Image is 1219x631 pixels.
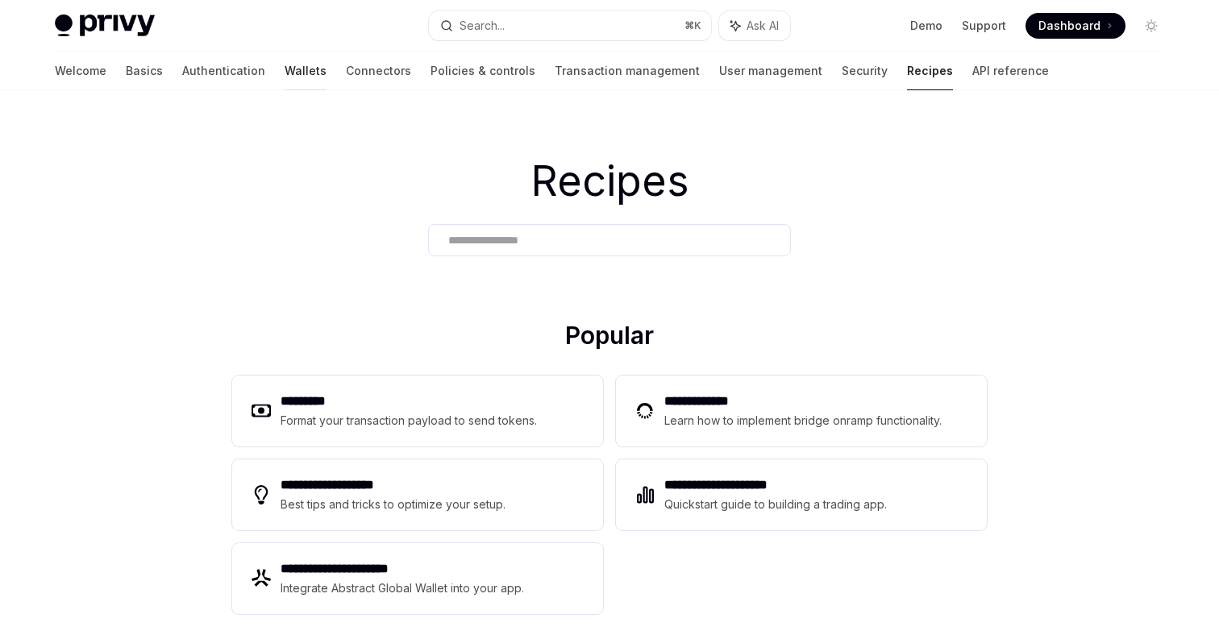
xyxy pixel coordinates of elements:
[429,11,711,40] button: Search...⌘K
[616,376,987,446] a: **** **** ***Learn how to implement bridge onramp functionality.
[431,52,535,90] a: Policies & controls
[664,411,946,430] div: Learn how to implement bridge onramp functionality.
[1138,13,1164,39] button: Toggle dark mode
[232,376,603,446] a: **** ****Format your transaction payload to send tokens.
[460,16,505,35] div: Search...
[747,18,779,34] span: Ask AI
[281,579,526,598] div: Integrate Abstract Global Wallet into your app.
[719,52,822,90] a: User management
[684,19,701,32] span: ⌘ K
[285,52,327,90] a: Wallets
[1026,13,1125,39] a: Dashboard
[972,52,1049,90] a: API reference
[907,52,953,90] a: Recipes
[346,52,411,90] a: Connectors
[281,411,538,430] div: Format your transaction payload to send tokens.
[232,321,987,356] h2: Popular
[55,15,155,37] img: light logo
[182,52,265,90] a: Authentication
[719,11,790,40] button: Ask AI
[1038,18,1100,34] span: Dashboard
[281,495,508,514] div: Best tips and tricks to optimize your setup.
[910,18,942,34] a: Demo
[962,18,1006,34] a: Support
[664,495,888,514] div: Quickstart guide to building a trading app.
[842,52,888,90] a: Security
[126,52,163,90] a: Basics
[555,52,700,90] a: Transaction management
[55,52,106,90] a: Welcome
